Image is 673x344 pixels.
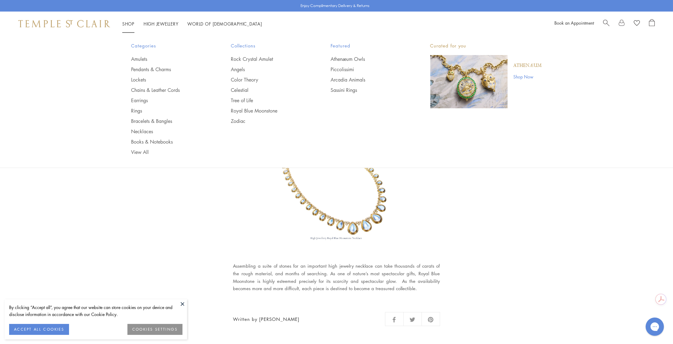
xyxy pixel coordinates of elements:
a: Search [603,19,609,28]
a: Open Shopping Bag [649,19,655,28]
a: Piccolissimi [331,66,406,73]
a: Celestial [231,87,306,93]
p: Curated for you [430,42,542,50]
a: Rings [131,107,207,114]
a: Tree of Life [231,97,306,104]
p: Enjoy Complimentary Delivery & Returns [300,3,369,9]
span: Collections [231,42,306,50]
nav: Main navigation [122,20,262,28]
a: View All [131,149,207,155]
span: Featured [331,42,406,50]
a: Color Theory [231,76,306,83]
a: High JewelleryHigh Jewellery [144,21,179,27]
a: Rock Crystal Amulet [231,56,306,62]
a: Amulets [131,56,207,62]
a: Lockets [131,76,207,83]
a: Shop Now [514,73,542,80]
button: ACCEPT ALL COOKIES [9,324,69,335]
span: Categories [131,42,207,50]
a: Royal Blue Moonstone [231,107,306,114]
a: Arcadia Animals [331,76,406,83]
a: View Wishlist [634,19,640,28]
a: Necklaces [131,128,207,135]
a: World of [DEMOGRAPHIC_DATA]World of [DEMOGRAPHIC_DATA] [188,21,262,27]
div: Assembling a suite of stones for an important high jewelry necklace can take thousands of carats ... [233,262,440,292]
a: Chains & Leather Cords [131,87,207,93]
iframe: Gorgias live chat messenger [643,315,667,338]
a: Books & Notebooks [131,138,207,145]
a: Angels [231,66,306,73]
button: COOKIES SETTINGS [127,324,182,335]
a: Sassini Rings [331,87,406,93]
span: Written by [PERSON_NAME] [233,315,300,323]
div: By clicking “Accept all”, you agree that our website can store cookies on your device and disclos... [9,304,182,318]
img: Temple St. Clair [18,20,110,27]
a: Book an Appointment [554,20,594,26]
a: Bracelets & Bangles [131,118,207,124]
a: Earrings [131,97,207,104]
a: ShopShop [122,21,134,27]
a: Pendants & Charms [131,66,207,73]
a: Athenæum Owls [331,56,406,62]
a: Zodiac [231,118,306,124]
a: Athenæum [514,62,542,69]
